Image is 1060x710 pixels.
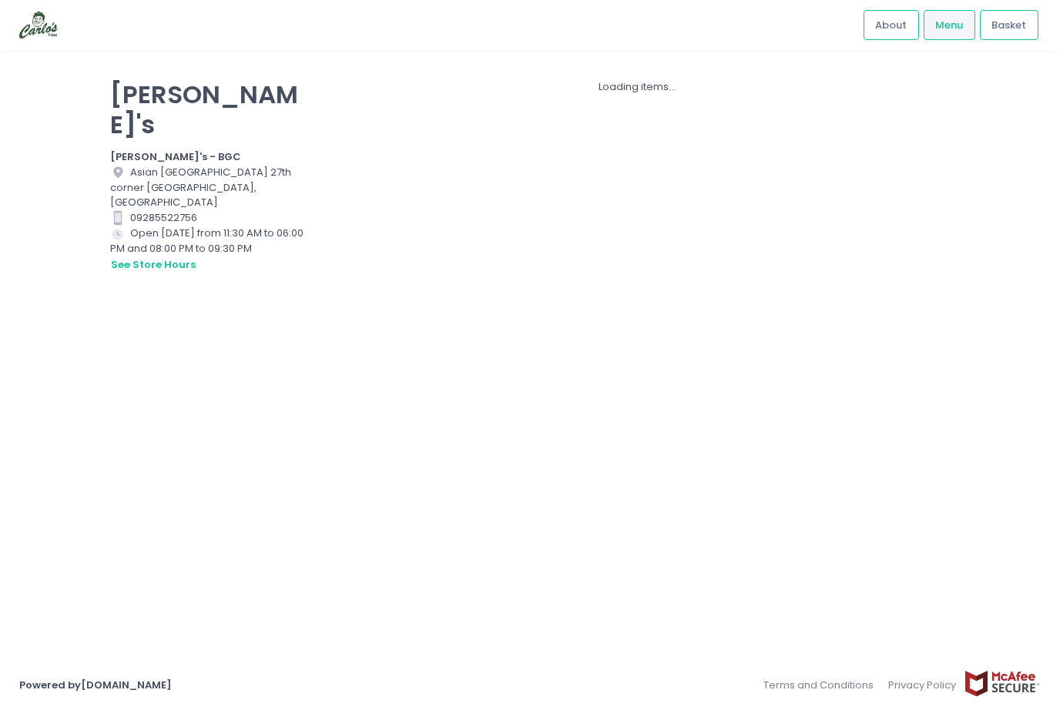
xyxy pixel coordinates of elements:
img: mcafee-secure [964,670,1041,697]
a: Menu [924,10,975,39]
a: Privacy Policy [881,670,964,700]
p: [PERSON_NAME]'s [110,79,306,139]
a: Terms and Conditions [763,670,881,700]
span: Menu [935,18,963,33]
img: logo [19,12,58,39]
button: see store hours [110,256,196,273]
div: 09285522756 [110,210,306,226]
b: [PERSON_NAME]'s - BGC [110,149,241,164]
span: About [875,18,907,33]
div: Open [DATE] from 11:30 AM to 06:00 PM and 08:00 PM to 09:30 PM [110,226,306,273]
div: Loading items... [325,79,950,95]
span: Basket [991,18,1026,33]
a: Powered by[DOMAIN_NAME] [19,678,172,692]
a: About [864,10,919,39]
div: Asian [GEOGRAPHIC_DATA] 27th corner [GEOGRAPHIC_DATA], [GEOGRAPHIC_DATA] [110,165,306,210]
